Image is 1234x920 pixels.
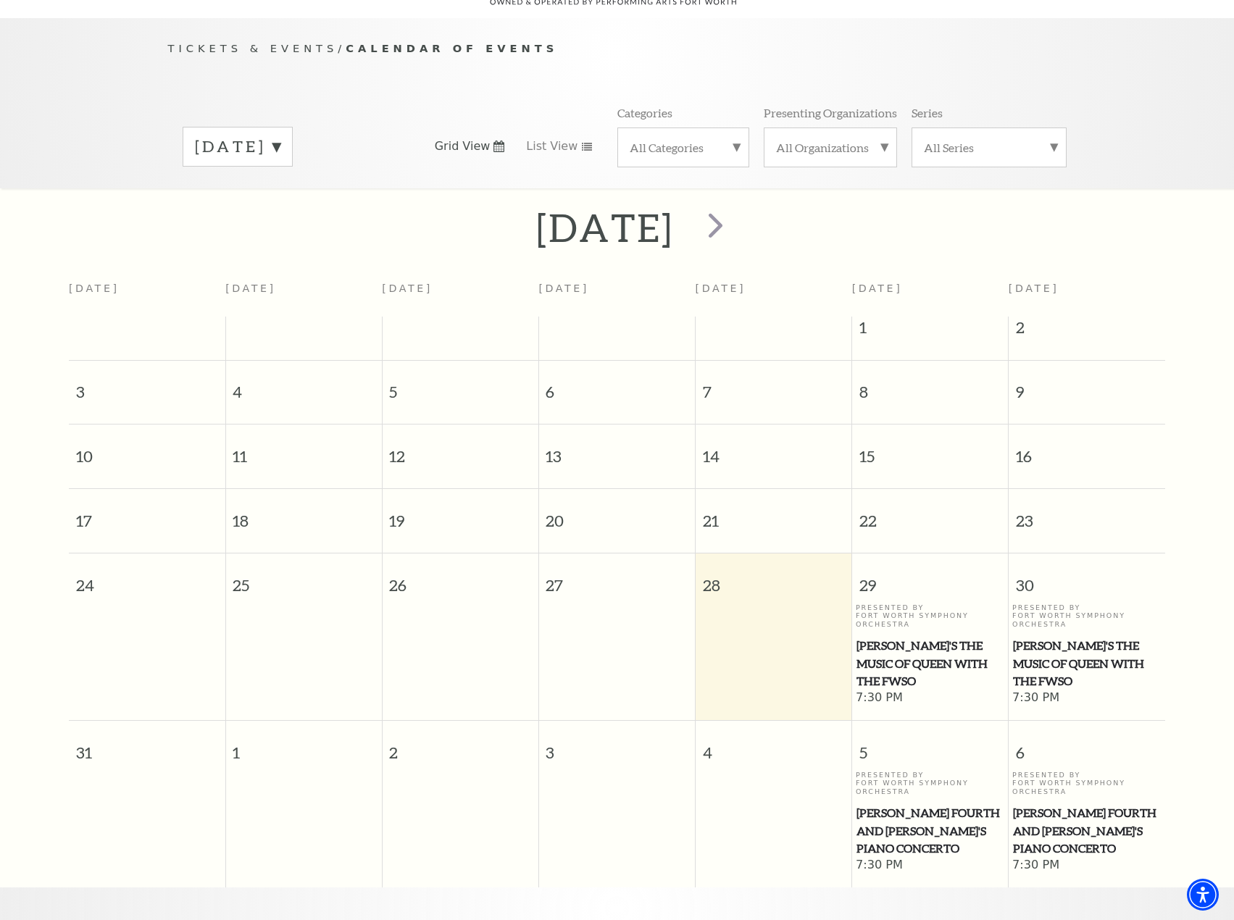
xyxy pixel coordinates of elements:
span: 17 [69,489,225,539]
p: Presenting Organizations [764,105,897,120]
span: Calendar of Events [346,42,558,54]
th: [DATE] [69,274,225,317]
span: 8 [852,361,1008,411]
span: [PERSON_NAME] Fourth and [PERSON_NAME]'s Piano Concerto [1013,804,1161,858]
span: 1 [226,721,382,771]
span: 3 [539,721,695,771]
span: 11 [226,425,382,474]
span: 7 [696,361,851,411]
span: 5 [852,721,1008,771]
span: 13 [539,425,695,474]
p: Series [912,105,943,120]
span: 4 [226,361,382,411]
span: 21 [696,489,851,539]
label: All Series [924,140,1054,155]
span: 7:30 PM [856,690,1005,706]
span: 16 [1009,425,1165,474]
span: 7:30 PM [1012,858,1162,874]
span: 22 [852,489,1008,539]
p: / [168,40,1067,58]
span: 31 [69,721,225,771]
span: 12 [383,425,538,474]
span: List View [526,138,578,154]
button: next [687,202,740,254]
span: 28 [696,553,851,603]
span: [PERSON_NAME]'s The Music of Queen with the FWSO [1013,637,1161,690]
th: [DATE] [382,274,538,317]
p: Presented By Fort Worth Symphony Orchestra [1012,603,1162,628]
p: Categories [617,105,672,120]
h2: [DATE] [536,204,673,251]
span: 2 [383,721,538,771]
span: [DATE] [852,283,903,294]
th: [DATE] [225,274,382,317]
span: 29 [852,553,1008,603]
span: 4 [696,721,851,771]
p: Presented By Fort Worth Symphony Orchestra [1012,771,1162,795]
span: 1 [852,317,1008,346]
th: [DATE] [538,274,695,317]
span: 15 [852,425,1008,474]
div: Accessibility Menu [1187,879,1219,911]
span: 10 [69,425,225,474]
p: Presented By Fort Worth Symphony Orchestra [856,771,1005,795]
span: 24 [69,553,225,603]
label: [DATE] [195,135,280,158]
span: 7:30 PM [1012,690,1162,706]
span: 25 [226,553,382,603]
span: 18 [226,489,382,539]
span: Tickets & Events [168,42,338,54]
span: [PERSON_NAME] Fourth and [PERSON_NAME]'s Piano Concerto [856,804,1004,858]
span: 23 [1009,489,1165,539]
label: All Organizations [776,140,885,155]
span: 9 [1009,361,1165,411]
p: Presented By Fort Worth Symphony Orchestra [856,603,1005,628]
span: 27 [539,553,695,603]
span: 2 [1009,317,1165,346]
span: [PERSON_NAME]'s The Music of Queen with the FWSO [856,637,1004,690]
span: 5 [383,361,538,411]
span: Grid View [435,138,491,154]
span: 14 [696,425,851,474]
span: [DATE] [1009,283,1059,294]
span: 7:30 PM [856,858,1005,874]
span: 3 [69,361,225,411]
label: All Categories [630,140,737,155]
span: 26 [383,553,538,603]
span: 6 [539,361,695,411]
span: 20 [539,489,695,539]
span: 30 [1009,553,1165,603]
span: 19 [383,489,538,539]
span: 6 [1009,721,1165,771]
th: [DATE] [696,274,852,317]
